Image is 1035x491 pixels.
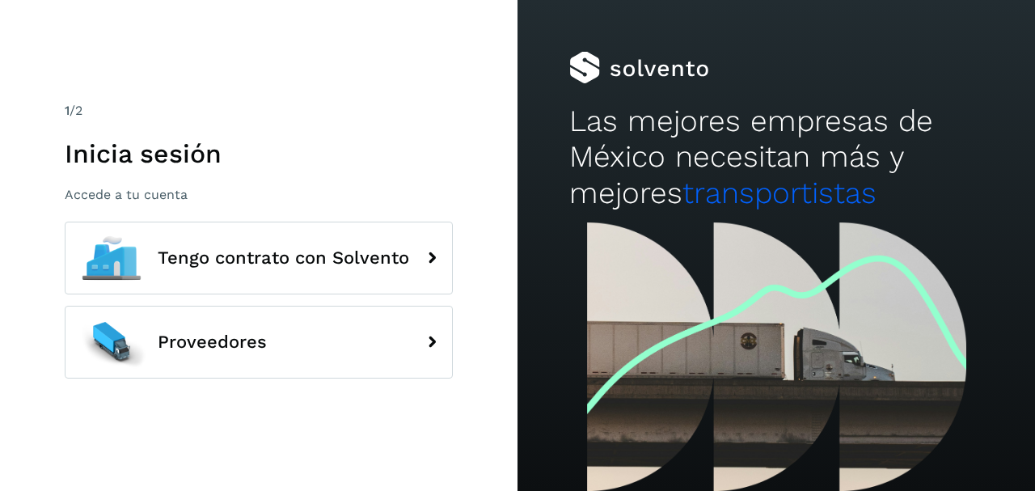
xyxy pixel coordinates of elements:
button: Tengo contrato con Solvento [65,222,453,294]
span: 1 [65,103,70,118]
button: Proveedores [65,306,453,379]
p: Accede a tu cuenta [65,187,453,202]
h2: Las mejores empresas de México necesitan más y mejores [569,104,983,211]
span: transportistas [682,176,877,210]
div: /2 [65,101,453,121]
span: Tengo contrato con Solvento [158,248,409,268]
span: Proveedores [158,332,267,352]
h1: Inicia sesión [65,138,453,169]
